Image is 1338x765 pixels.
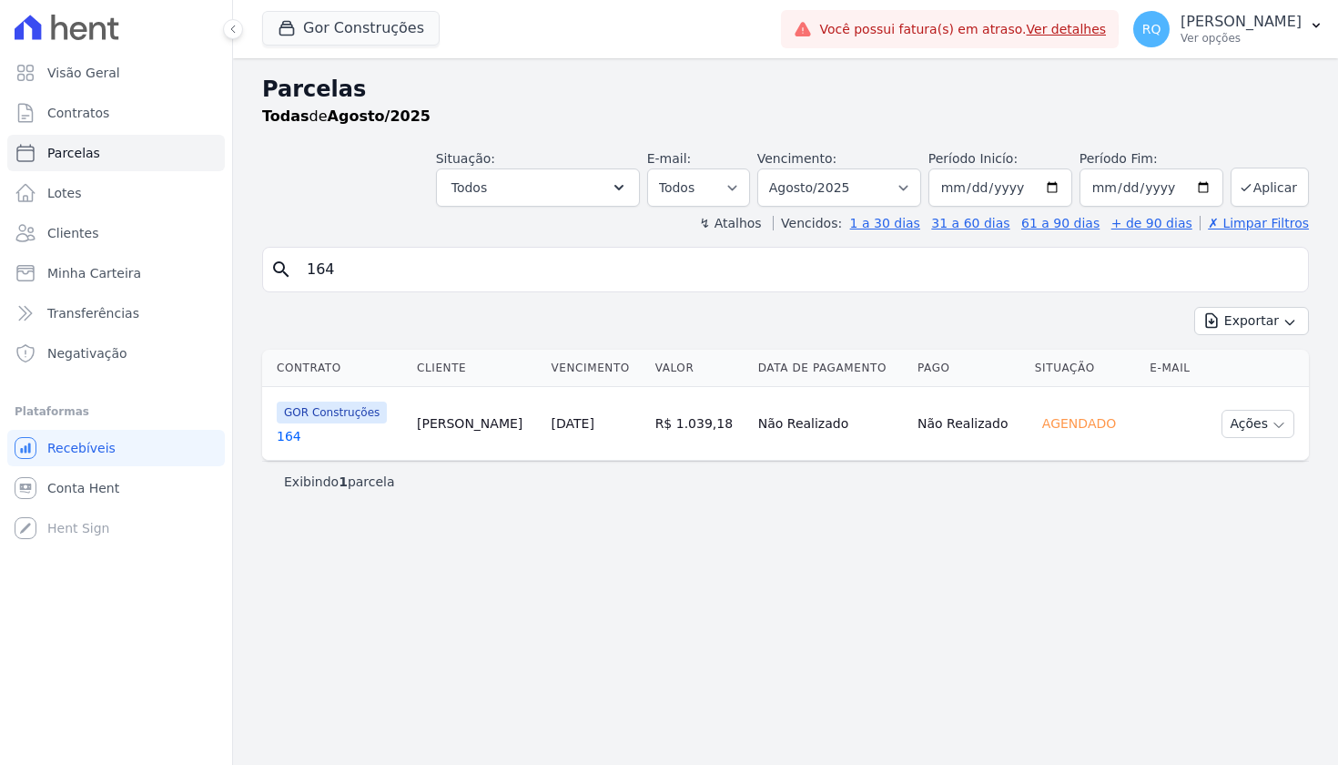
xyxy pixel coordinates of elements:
a: Minha Carteira [7,255,225,291]
th: E-mail [1142,350,1203,387]
a: Clientes [7,215,225,251]
span: GOR Construções [277,402,387,423]
td: [PERSON_NAME] [410,387,544,461]
a: Contratos [7,95,225,131]
th: Cliente [410,350,544,387]
a: Conta Hent [7,470,225,506]
label: ↯ Atalhos [699,216,761,230]
label: Período Inicío: [928,151,1018,166]
th: Data de Pagamento [751,350,910,387]
span: Minha Carteira [47,264,141,282]
strong: Todas [262,107,309,125]
a: Visão Geral [7,55,225,91]
b: 1 [339,474,348,489]
span: Visão Geral [47,64,120,82]
a: 31 a 60 dias [931,216,1009,230]
p: Ver opções [1181,31,1302,46]
td: Não Realizado [751,387,910,461]
p: Exibindo parcela [284,473,395,491]
button: Aplicar [1231,168,1309,207]
span: RQ [1142,23,1161,36]
a: Recebíveis [7,430,225,466]
span: Recebíveis [47,439,116,457]
th: Vencimento [544,350,648,387]
label: Período Fim: [1080,149,1223,168]
a: Ver detalhes [1027,22,1107,36]
span: Clientes [47,224,98,242]
span: Todos [451,177,487,199]
span: Transferências [47,304,139,322]
th: Pago [910,350,1028,387]
p: de [262,106,431,127]
button: RQ [PERSON_NAME] Ver opções [1119,4,1338,55]
button: Exportar [1194,307,1309,335]
th: Situação [1028,350,1142,387]
i: search [270,259,292,280]
td: R$ 1.039,18 [648,387,751,461]
span: Parcelas [47,144,100,162]
label: Vencidos: [773,216,842,230]
a: Parcelas [7,135,225,171]
h2: Parcelas [262,73,1309,106]
span: Lotes [47,184,82,202]
a: 1 a 30 dias [850,216,920,230]
input: Buscar por nome do lote ou do cliente [296,251,1301,288]
span: Conta Hent [47,479,119,497]
a: Negativação [7,335,225,372]
a: ✗ Limpar Filtros [1200,216,1309,230]
label: Vencimento: [757,151,836,166]
div: Plataformas [15,401,218,423]
strong: Agosto/2025 [328,107,431,125]
label: Situação: [436,151,495,166]
button: Ações [1221,410,1294,438]
span: Você possui fatura(s) em atraso. [819,20,1106,39]
span: Negativação [47,344,127,362]
a: 164 [277,427,402,445]
td: Não Realizado [910,387,1028,461]
button: Gor Construções [262,11,440,46]
a: 61 a 90 dias [1021,216,1100,230]
button: Todos [436,168,640,207]
th: Contrato [262,350,410,387]
span: Contratos [47,104,109,122]
th: Valor [648,350,751,387]
a: Lotes [7,175,225,211]
a: + de 90 dias [1111,216,1192,230]
a: [DATE] [552,416,594,431]
a: Transferências [7,295,225,331]
div: Agendado [1035,411,1123,436]
label: E-mail: [647,151,692,166]
p: [PERSON_NAME] [1181,13,1302,31]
